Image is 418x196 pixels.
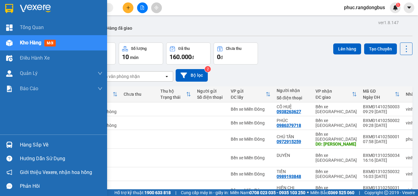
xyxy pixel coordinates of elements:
sup: 1 [396,3,400,7]
div: Phản hồi [20,182,103,191]
div: BXMĐ1310250034 [363,153,400,158]
span: Cung cấp máy in - giấy in: [181,189,229,196]
img: warehouse-icon [6,70,13,77]
div: ver 1.8.147 [378,19,399,26]
span: copyright [384,190,388,195]
div: TIẾN [277,169,309,174]
button: Tạo Chuyến [364,43,397,54]
div: Trạng thái [160,95,186,100]
div: Hướng dẫn sử dụng [20,154,103,163]
div: 16:16 [DATE] [363,158,400,163]
div: Bến xe Miền Đông [231,155,271,160]
div: Người gửi [197,89,225,94]
span: Giới thiệu Vexere, nhận hoa hồng [20,168,92,176]
button: Bộ lọc [176,69,208,82]
span: đ [192,55,194,60]
span: mới [44,40,56,46]
th: Toggle SortBy [360,86,403,102]
div: ĐC lấy [231,95,266,100]
div: Mã GD [363,89,395,94]
span: 160.000 [170,53,192,61]
span: message [6,183,12,189]
img: icon-new-feature [393,5,398,10]
div: Bến xe Miền Đông [231,107,271,112]
button: Số lượng10món [119,43,163,65]
div: Hàng sắp về [20,140,103,150]
div: 0972915259 [277,139,301,144]
button: caret-down [404,2,414,13]
img: warehouse-icon [6,142,13,148]
th: Toggle SortBy [312,86,360,102]
div: CÔ HUỆ [277,104,309,109]
div: 09:29 [DATE] [363,109,400,114]
div: Chưa thu [226,46,241,51]
div: Chưa thu [124,92,154,97]
sup: 2 [205,66,211,72]
th: Toggle SortBy [157,86,194,102]
strong: 0708 023 035 - 0935 103 250 [249,190,305,195]
span: 1 [397,3,399,7]
span: Điều hành xe [20,54,50,62]
div: Số lượng [131,46,147,51]
span: plus [126,6,130,10]
div: VP gửi [231,89,266,94]
div: Bến xe [GEOGRAPHIC_DATA] [315,169,357,179]
span: phuc.rangdongbus [339,4,390,11]
svg: open [164,74,169,79]
button: plus [123,2,133,13]
span: Quản Lý [20,69,38,77]
span: down [98,86,103,91]
img: logo-vxr [5,4,13,13]
button: Hàng đã giao [102,21,137,35]
img: dashboard-icon [6,24,13,31]
div: Bến xe Miền Đông [231,188,271,193]
img: warehouse-icon [6,55,13,61]
div: 0938263627 [277,109,301,114]
button: Chưa thu0đ [214,43,258,65]
span: notification [6,169,12,175]
div: 07:58 [DATE] [363,139,400,144]
div: VP nhận [315,89,352,94]
div: Bến xe [GEOGRAPHIC_DATA] [315,104,357,114]
div: DUYÊN [277,153,309,158]
button: Đã thu160.000đ [166,43,211,65]
span: aim [154,6,159,10]
div: Bến xe [GEOGRAPHIC_DATA] [315,118,357,128]
div: Bến xe [GEOGRAPHIC_DATA] [315,185,357,195]
span: | [359,189,360,196]
button: Lên hàng [333,43,361,54]
div: Bến xe [GEOGRAPHIC_DATA] [315,153,357,163]
span: 0 [217,53,220,61]
span: file-add [140,6,144,10]
div: Thu hộ [160,89,186,94]
span: question-circle [6,156,12,161]
span: Miền Nam [230,189,305,196]
div: Ngày ĐH [363,95,395,100]
div: Bến xe [GEOGRAPHIC_DATA] [315,132,357,142]
strong: 0369 525 060 [328,190,354,195]
div: BXMĐ1310250032 [363,169,400,174]
span: caret-down [406,5,412,10]
div: Bến xe Miền Đông [231,120,271,125]
div: HIỀN CHỊ [277,185,309,190]
div: BXMĐ1410250001 [363,134,400,139]
span: Kho hàng [20,40,41,46]
div: Số điện thoại [277,95,309,100]
button: aim [151,2,162,13]
span: Miền Bắc [310,189,354,196]
div: Bến xe Miền Đông [231,137,271,142]
span: Tổng Quan [20,24,44,31]
div: CHÚ TẤN [277,134,309,139]
div: BXMĐ1410250002 [363,118,400,123]
div: Người nhận [277,88,309,93]
span: món [130,55,139,60]
div: PHÚC [277,118,309,123]
button: file-add [137,2,148,13]
div: 0986379718 [277,123,301,128]
img: warehouse-icon [6,40,13,46]
span: ⚪️ [307,191,309,194]
div: BXMĐ1310250031 [363,185,400,190]
span: down [98,71,103,76]
strong: 1900 633 818 [144,190,171,195]
span: đ [220,55,223,60]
